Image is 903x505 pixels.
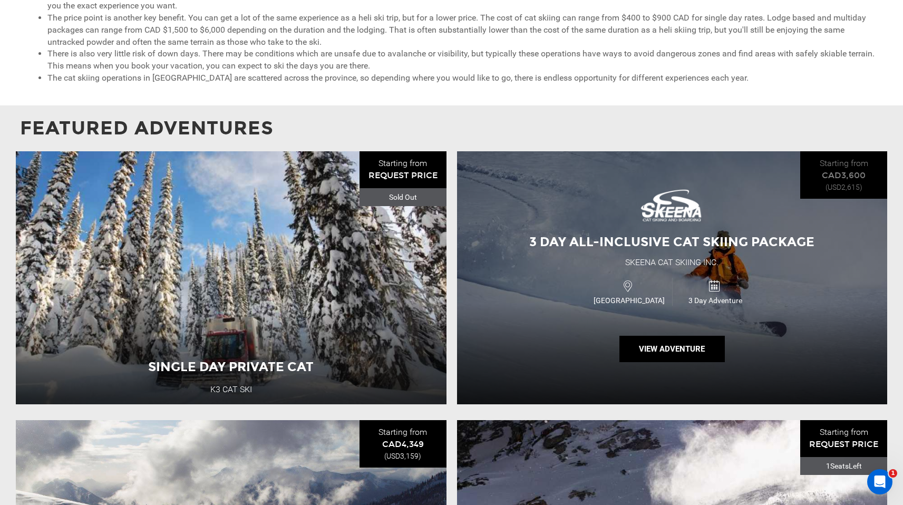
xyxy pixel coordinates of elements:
[625,257,718,269] div: Skeena Cat Skiing Inc.
[673,295,758,306] span: 3 Day Adventure
[47,12,877,48] li: The price point is another key benefit. You can get a lot of the same experience as a heli ski tr...
[889,469,897,478] span: 1
[47,48,877,72] li: There is also very little risk of down days. There may be conditions which are unsafe due to aval...
[619,336,725,362] button: View Adventure
[637,186,707,228] img: images
[20,115,883,142] p: Featured Adventures
[529,234,814,249] span: 3 Day All-inclusive Cat Skiing Package
[47,72,877,84] li: The cat skiing operations in [GEOGRAPHIC_DATA] are scattered across the province, so depending wh...
[586,295,672,306] span: [GEOGRAPHIC_DATA]
[867,469,892,494] iframe: Intercom live chat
